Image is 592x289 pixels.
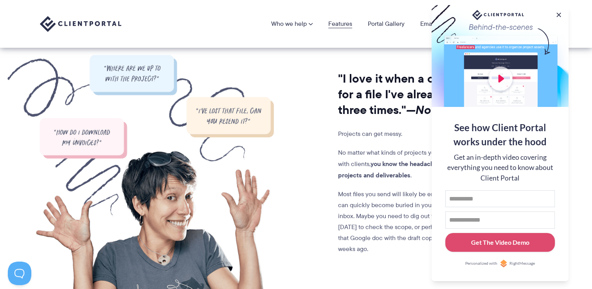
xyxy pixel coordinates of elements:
div: Get The Video Demo [471,238,529,247]
p: Most files you send will likely be emailed across. These can quickly become buried in your and yo... [338,189,497,255]
div: Get an in-depth video covering everything you need to know about Client Portal [445,152,555,183]
a: Features [328,21,352,27]
div: See how Client Portal works under the hood [445,121,555,149]
p: No matter what kinds of projects you work on, if you work with clients, . [338,147,497,181]
p: Projects can get messy. [338,128,497,139]
i: —No one, ever. [406,101,487,119]
button: Get The Video Demo [445,233,555,252]
strong: you know the headache of keeping track of projects and deliverables [338,159,493,180]
a: Personalized withRightMessage [445,260,555,267]
iframe: Toggle Customer Support [8,262,31,285]
h2: "I love it when a client asks for a file I've already sent three times." [338,71,497,118]
span: RightMessage [509,260,535,267]
a: Portal Gallery [368,21,405,27]
a: Who we help [271,21,313,27]
img: Personalized with RightMessage [500,260,507,267]
span: Personalized with [465,260,497,267]
a: Email Course [420,21,456,27]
